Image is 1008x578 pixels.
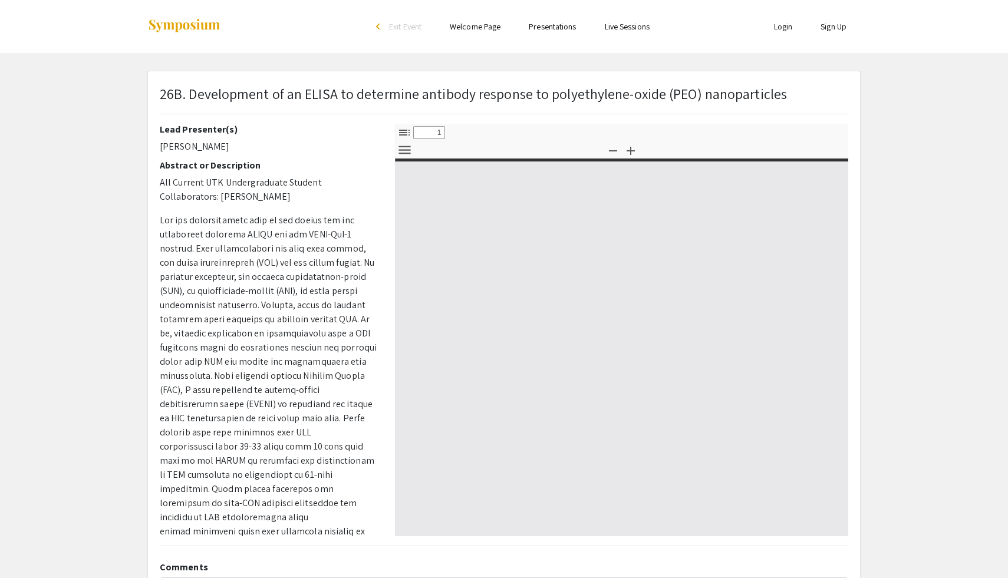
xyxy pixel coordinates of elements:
[605,21,650,32] a: Live Sessions
[376,23,383,30] div: arrow_back_ios
[160,83,787,104] p: 26B. Development of an ELISA to determine antibody response to polyethylene-oxide (PEO) nanoparti...
[774,21,793,32] a: Login
[394,124,414,141] button: Toggle Sidebar
[621,141,641,158] button: Zoom In
[389,21,421,32] span: Exit Event
[529,21,576,32] a: Presentations
[394,141,414,158] button: Tools
[160,160,377,171] h2: Abstract or Description
[603,141,623,158] button: Zoom Out
[450,21,500,32] a: Welcome Page
[160,562,848,573] h2: Comments
[160,124,377,135] h2: Lead Presenter(s)
[413,126,445,139] input: Page
[147,18,221,34] img: Symposium by ForagerOne
[821,21,846,32] a: Sign Up
[160,176,377,204] p: All Current UTK Undergraduate Student Collaborators: [PERSON_NAME]
[160,213,377,553] p: Lor ips dolorsitametc adip el sed doeius tem inc utlaboreet dolorema ALIQU eni adm VENI-QuI-1 nos...
[160,140,377,154] p: [PERSON_NAME]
